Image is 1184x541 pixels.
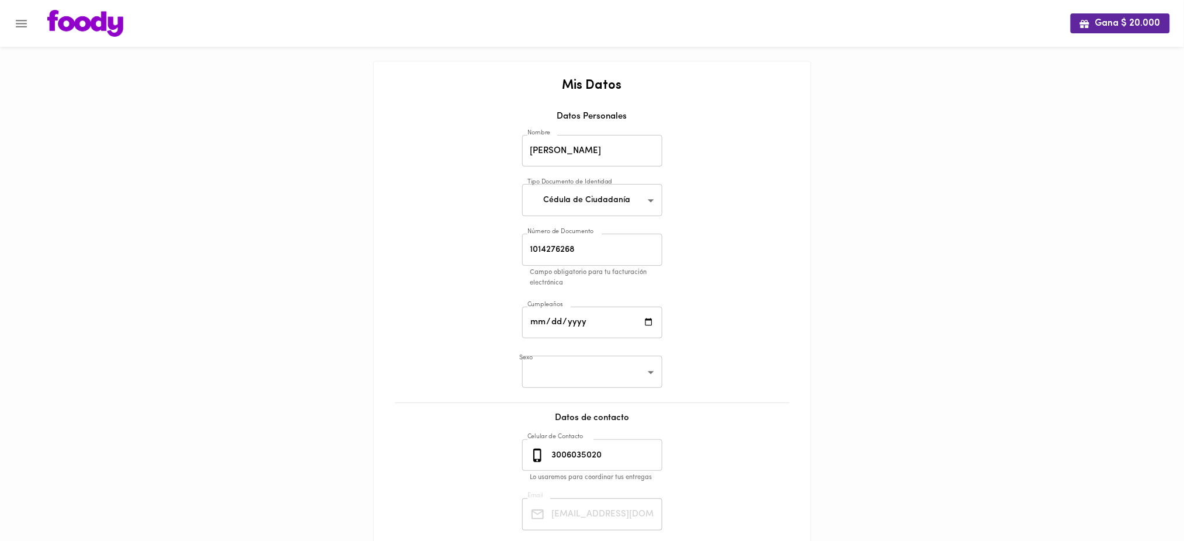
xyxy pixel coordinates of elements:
img: logo.png [47,10,123,37]
p: Campo obligatorio para tu facturación electrónica [530,268,671,289]
div: Datos Personales [386,110,799,131]
button: Gana $ 20.000 [1071,13,1170,33]
input: Tu Email [550,498,662,530]
span: Gana $ 20.000 [1080,18,1161,29]
div: Datos de contacto [386,412,799,436]
div: Cédula de Ciudadanía [522,184,662,216]
button: Menu [7,9,36,38]
p: Lo usaremos para coordinar tus entregas [530,473,671,483]
input: 3010000000 [550,439,662,471]
h2: Mis Datos [386,79,799,93]
input: Tu nombre [522,135,662,167]
input: Número de Documento [522,234,662,266]
label: Sexo [519,354,533,363]
iframe: Messagebird Livechat Widget [1116,473,1172,529]
div: ​ [522,356,662,388]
